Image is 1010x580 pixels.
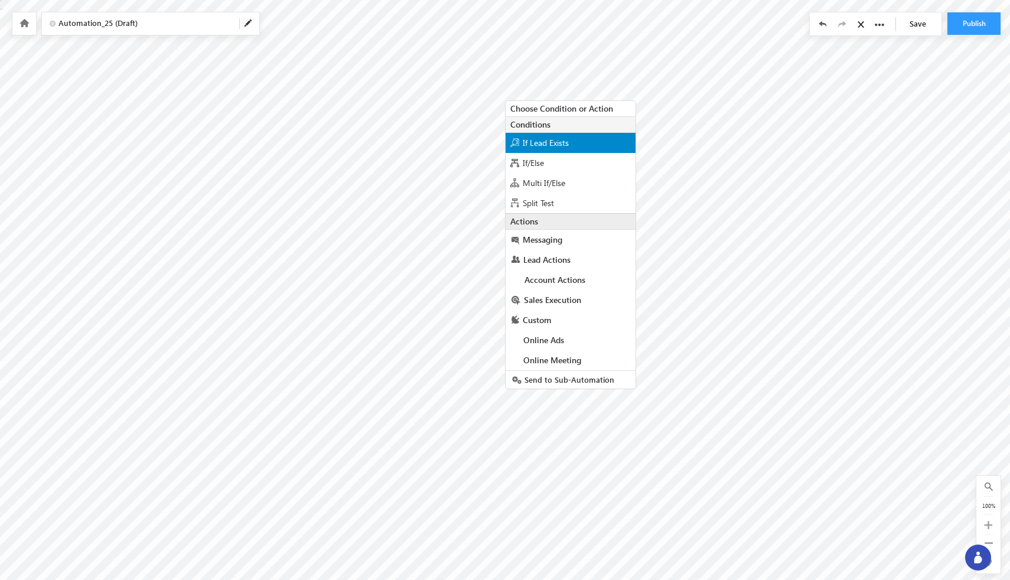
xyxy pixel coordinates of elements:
[506,230,636,250] a: Messaging
[506,270,636,290] a: Account Actions
[523,157,544,168] span: If/Else
[900,12,941,35] a: Save
[524,294,581,305] span: Sales Execution
[41,12,260,35] div: Click to Edit
[506,116,636,133] div: Conditions
[522,374,614,385] span: Send to Sub-Automation
[42,12,259,35] div: Click to Edit
[523,334,564,346] span: Online Ads
[523,314,551,325] span: Custom
[506,350,636,370] a: Online Meeting
[981,500,996,511] div: 100%
[48,18,230,30] span: Click to Edit
[981,518,996,532] div: Zoom In
[58,18,230,29] span: Automation_25 (Draft)
[506,101,636,116] div: Choose Condition or Action
[985,539,993,549] a: Zoom Out
[523,254,571,265] span: Lead Actions
[523,137,569,148] span: If Lead Exists
[523,234,562,245] span: Messaging
[506,290,636,310] a: Sales Execution
[984,521,992,531] a: Zoom In
[506,310,636,330] a: Custom
[523,177,565,188] span: Multi If/Else
[523,197,554,208] span: Split Test
[506,250,636,270] a: Lead Actions
[524,274,585,285] span: Account Actions
[506,213,636,229] div: Actions
[981,539,996,549] div: Zoom Out
[506,330,636,350] a: Online Ads
[947,12,1001,35] button: Publish
[523,354,581,366] span: Online Meeting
